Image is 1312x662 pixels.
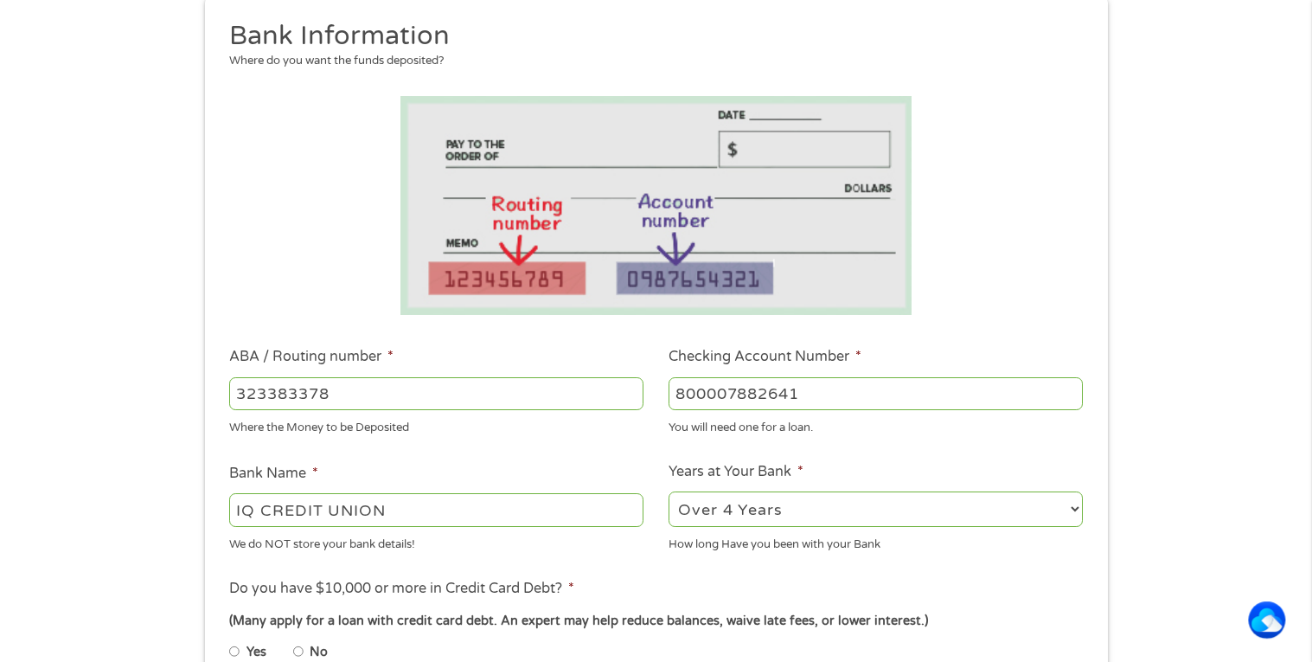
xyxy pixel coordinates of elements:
div: How long Have you been with your Bank [669,530,1083,553]
img: Routing number location [400,96,912,315]
div: Where do you want the funds deposited? [229,53,1070,70]
h2: Bank Information [229,19,1070,54]
label: Yes [246,643,266,662]
label: Checking Account Number [669,348,861,366]
label: Do you have $10,000 or more in Credit Card Debt? [229,580,574,598]
label: No [310,643,328,662]
input: 345634636 [669,377,1083,410]
div: You will need one for a loan. [669,414,1083,437]
div: Where the Money to be Deposited [229,414,643,437]
div: We do NOT store your bank details! [229,530,643,553]
div: (Many apply for a loan with credit card debt. An expert may help reduce balances, waive late fees... [229,612,1082,631]
label: Years at Your Bank [669,463,803,481]
label: Bank Name [229,465,318,483]
label: ABA / Routing number [229,348,394,366]
input: 263177916 [229,377,643,410]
